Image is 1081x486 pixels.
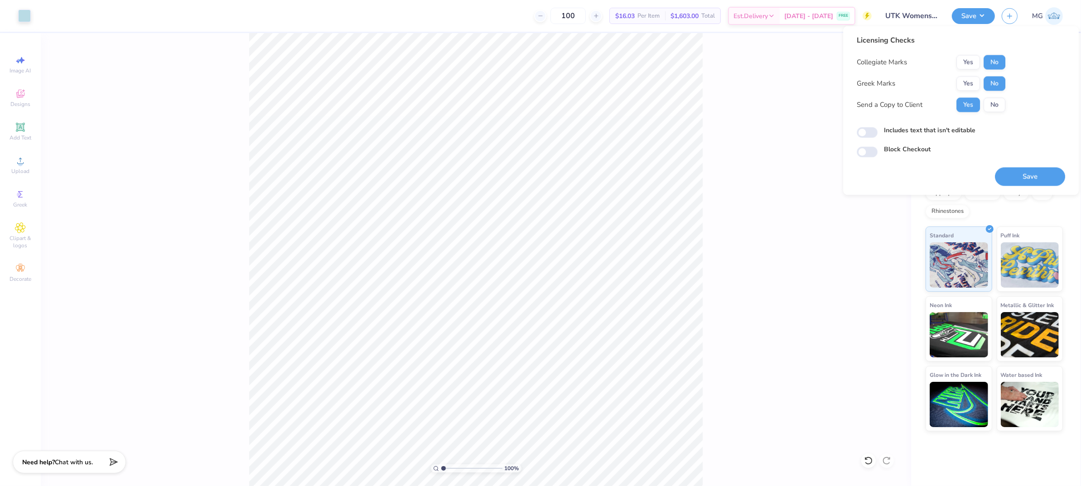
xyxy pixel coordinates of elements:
[10,275,31,283] span: Decorate
[671,11,699,21] span: $1,603.00
[10,101,30,108] span: Designs
[22,458,55,467] strong: Need help?
[11,168,29,175] span: Upload
[984,98,1005,112] button: No
[784,11,833,21] span: [DATE] - [DATE]
[956,98,980,112] button: Yes
[884,145,931,154] label: Block Checkout
[995,168,1065,186] button: Save
[1001,242,1059,288] img: Puff Ink
[857,100,922,110] div: Send a Copy to Client
[839,13,848,19] span: FREE
[637,11,660,21] span: Per Item
[1032,7,1063,25] a: MG
[984,55,1005,70] button: No
[930,370,981,380] span: Glow in the Dark Ink
[10,134,31,141] span: Add Text
[878,7,945,25] input: Untitled Design
[1045,7,1063,25] img: Mary Grace
[857,57,907,67] div: Collegiate Marks
[930,231,954,240] span: Standard
[930,300,952,310] span: Neon Ink
[550,8,586,24] input: – –
[14,201,28,208] span: Greek
[734,11,768,21] span: Est. Delivery
[1001,370,1042,380] span: Water based Ink
[930,382,988,427] img: Glow in the Dark Ink
[701,11,715,21] span: Total
[1001,231,1020,240] span: Puff Ink
[952,8,995,24] button: Save
[930,312,988,357] img: Neon Ink
[857,78,895,89] div: Greek Marks
[1001,312,1059,357] img: Metallic & Glitter Ink
[10,67,31,74] span: Image AI
[984,77,1005,91] button: No
[615,11,635,21] span: $16.03
[505,464,519,472] span: 100 %
[930,242,988,288] img: Standard
[1001,300,1054,310] span: Metallic & Glitter Ink
[857,35,1005,46] div: Licensing Checks
[956,77,980,91] button: Yes
[926,205,970,218] div: Rhinestones
[1032,11,1043,21] span: MG
[884,126,975,135] label: Includes text that isn't editable
[55,458,93,467] span: Chat with us.
[956,55,980,70] button: Yes
[5,235,36,249] span: Clipart & logos
[1001,382,1059,427] img: Water based Ink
